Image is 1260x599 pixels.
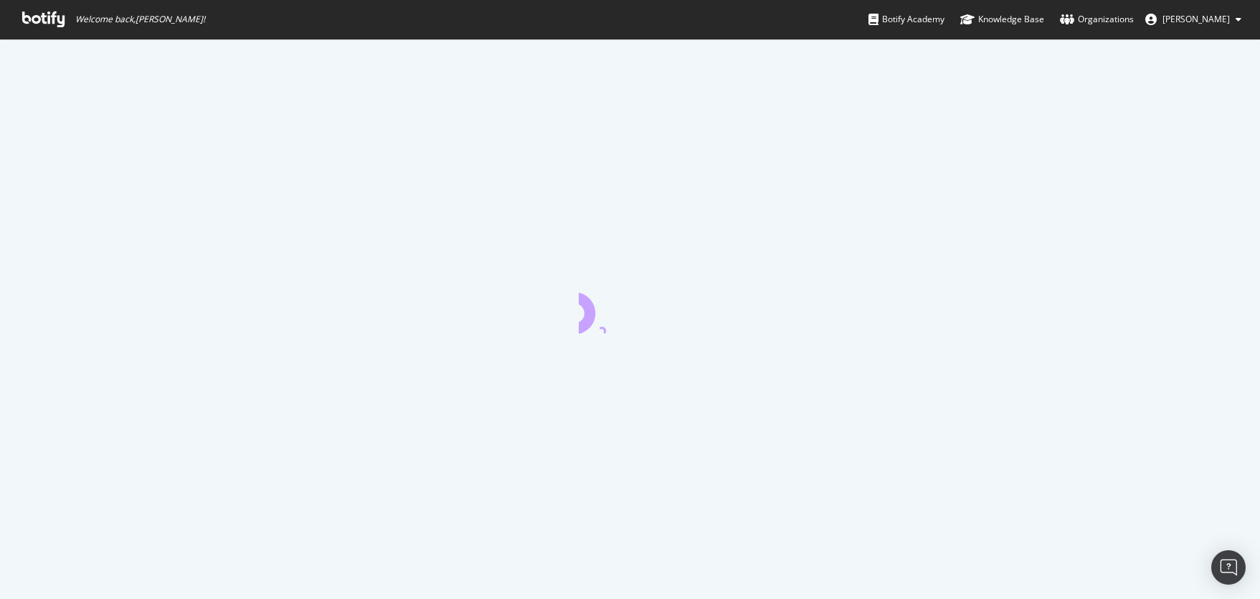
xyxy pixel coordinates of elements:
[960,12,1044,27] div: Knowledge Base
[868,12,944,27] div: Botify Academy
[1162,13,1230,25] span: Judith Lungstraß
[1211,550,1246,585] div: Open Intercom Messenger
[1134,8,1253,31] button: [PERSON_NAME]
[579,282,682,334] div: animation
[1060,12,1134,27] div: Organizations
[75,14,205,25] span: Welcome back, [PERSON_NAME] !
